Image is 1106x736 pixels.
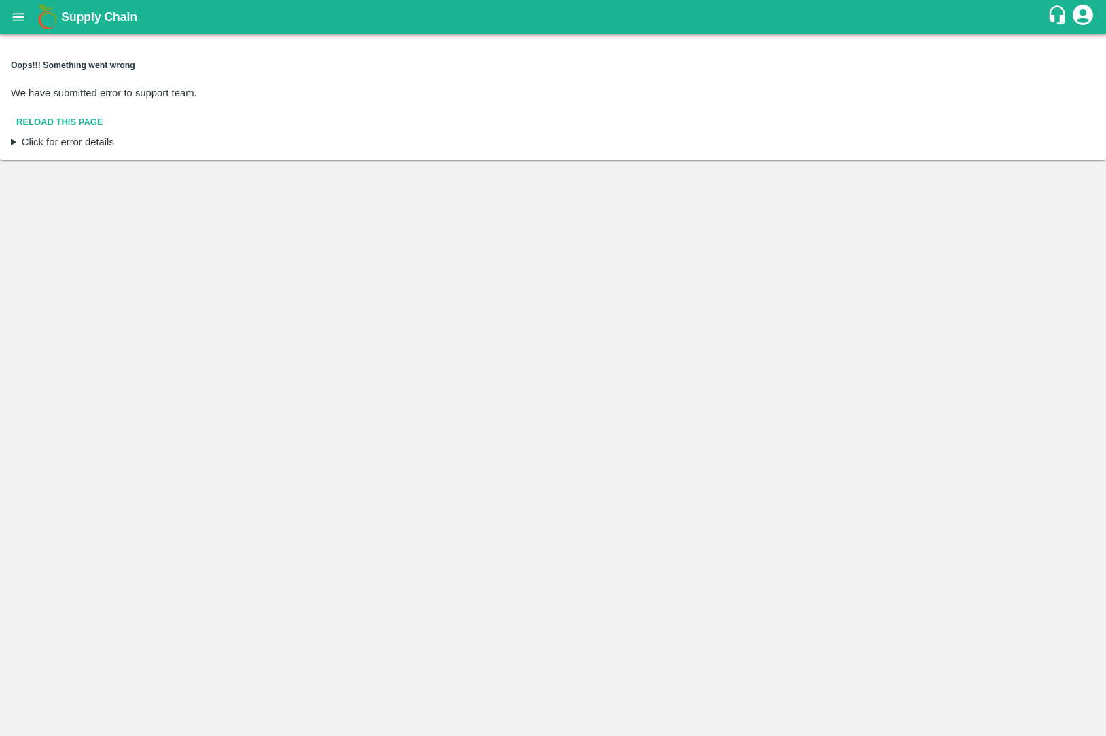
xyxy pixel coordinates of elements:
a: Supply Chain [61,7,1047,26]
img: logo [34,3,61,31]
details: lo i (dolor://si.ametco.ad/elitsed/doe.te29i03utl1e894d6ma2.al:0:25959) en adm ve _ (quisn://ex.u... [11,134,1095,149]
b: Supply Chain [61,10,137,24]
div: account of current user [1071,3,1095,31]
h5: Oops!!! Something went wrong [11,59,1095,71]
div: customer-support [1047,5,1071,29]
button: open drawer [3,1,34,33]
summary: Click for error details [11,134,1095,149]
p: We have submitted error to support team. [11,86,1095,100]
button: Reload this page [11,111,109,134]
